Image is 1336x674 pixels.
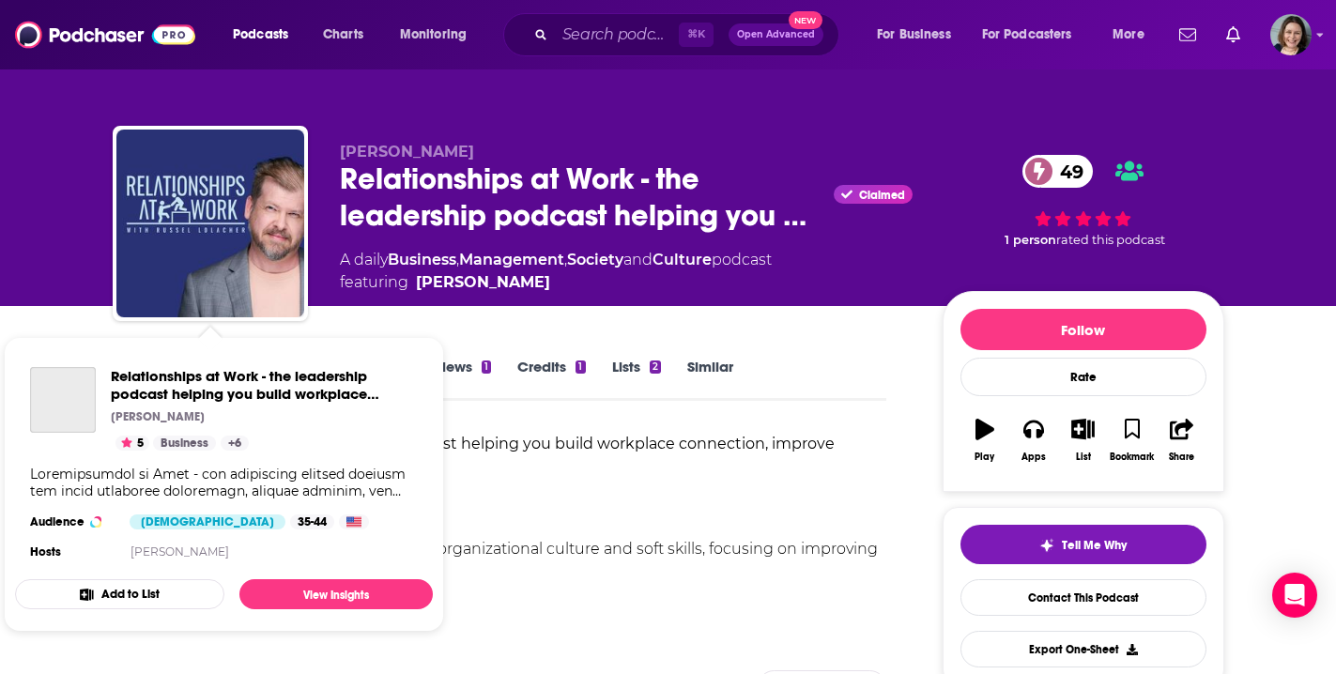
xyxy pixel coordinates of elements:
div: Play [975,452,994,463]
span: , [456,251,459,268]
div: A daily podcast [340,249,772,294]
span: For Podcasters [982,22,1072,48]
div: Bookmark [1110,452,1154,463]
div: 1 [576,360,585,374]
a: Show notifications dropdown [1219,19,1248,51]
a: Contact This Podcast [960,579,1206,616]
button: Bookmark [1108,406,1157,474]
a: [PERSON_NAME] [131,544,229,559]
h4: Hosts [30,544,61,559]
button: open menu [864,20,975,50]
a: Business [153,436,216,451]
div: Rate [960,358,1206,396]
b: the leadership podcast helping you build workplace connection, improve culture, and avoid blind s... [113,435,835,479]
button: open menu [1099,20,1168,50]
a: Relationships at Work - the leadership podcast helping you build workplace connection, improve cu... [30,367,96,433]
button: Open AdvancedNew [729,23,823,46]
a: Lists2 [612,358,661,401]
span: Monitoring [400,22,467,48]
a: Reviews1 [418,358,491,401]
span: 1 person [1005,233,1056,247]
span: [PERSON_NAME] [340,143,474,161]
a: Credits1 [517,358,585,401]
button: Apps [1009,406,1058,474]
button: Share [1157,406,1205,474]
a: Charts [311,20,375,50]
span: For Business [877,22,951,48]
button: Show profile menu [1270,14,1312,55]
div: 35-44 [290,514,334,529]
span: Relationships at Work - the leadership podcast helping you build workplace connection, improve cu... [111,367,381,438]
img: Relationships at Work - the leadership podcast helping you build workplace connection, improve cu... [116,130,304,317]
a: Culture [653,251,712,268]
a: 49 [1022,155,1093,188]
span: featuring [340,271,772,294]
span: Tell Me Why [1062,538,1127,553]
span: Logged in as micglogovac [1270,14,1312,55]
h3: Audience [30,514,115,529]
span: Open Advanced [737,30,815,39]
div: 1 [482,360,491,374]
button: Add to List [15,579,224,609]
button: Export One-Sheet [960,631,1206,667]
a: View Insights [239,579,433,609]
button: open menu [220,20,313,50]
img: Podchaser - Follow, Share and Rate Podcasts [15,17,195,53]
span: Claimed [859,191,905,200]
span: More [1113,22,1144,48]
button: Play [960,406,1009,474]
a: Management [459,251,564,268]
input: Search podcasts, credits, & more... [555,20,679,50]
img: tell me why sparkle [1039,538,1054,553]
a: Similar [687,358,733,401]
button: tell me why sparkleTell Me Why [960,525,1206,564]
div: Open Intercom Messenger [1272,573,1317,618]
button: List [1058,406,1107,474]
span: and [623,251,653,268]
button: 5 [115,436,149,451]
div: Search podcasts, credits, & more... [521,13,857,56]
div: Share [1169,452,1194,463]
div: 2 [650,360,661,374]
div: Apps [1021,452,1046,463]
div: [DEMOGRAPHIC_DATA] [130,514,285,529]
div: List [1076,452,1091,463]
span: ⌘ K [679,23,714,47]
div: 49 1 personrated this podcast [943,143,1224,260]
button: Follow [960,309,1206,350]
a: +6 [221,436,249,451]
span: Podcasts [233,22,288,48]
img: User Profile [1270,14,1312,55]
a: Relationships at Work - the leadership podcast helping you build workplace connection, improve cu... [111,367,418,403]
a: Business [388,251,456,268]
button: open menu [387,20,491,50]
span: Charts [323,22,363,48]
div: Loremipsumdol si Amet - con adipiscing elitsed doeiusm tem incid utlaboree doloremagn, aliquae ad... [30,466,418,499]
span: , [564,251,567,268]
a: Show notifications dropdown [1172,19,1204,51]
p: [PERSON_NAME] [111,409,205,424]
a: Russel Lolacher [416,271,550,294]
span: rated this podcast [1056,233,1165,247]
span: 49 [1041,155,1093,188]
a: Society [567,251,623,268]
span: New [789,11,822,29]
button: open menu [970,20,1099,50]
